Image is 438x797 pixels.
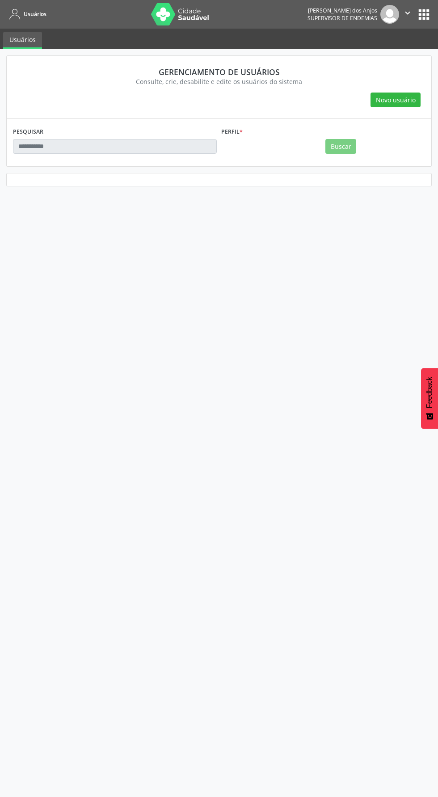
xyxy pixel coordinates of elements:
label: Perfil [221,125,243,139]
label: PESQUISAR [13,125,43,139]
span: Supervisor de Endemias [307,14,377,22]
span: Novo usuário [376,95,416,105]
div: [PERSON_NAME] dos Anjos [307,7,377,14]
button: Novo usuário [371,93,421,108]
button: Buscar [325,139,356,154]
a: Usuários [6,7,46,21]
button: Feedback - Mostrar pesquisa [421,368,438,429]
div: Gerenciamento de usuários [19,67,419,77]
img: img [380,5,399,24]
button: apps [416,7,432,22]
div: Consulte, crie, desabilite e edite os usuários do sistema [19,77,419,86]
a: Usuários [3,32,42,49]
span: Usuários [24,10,46,18]
i:  [403,8,413,18]
span: Feedback [425,377,434,408]
button:  [399,5,416,24]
